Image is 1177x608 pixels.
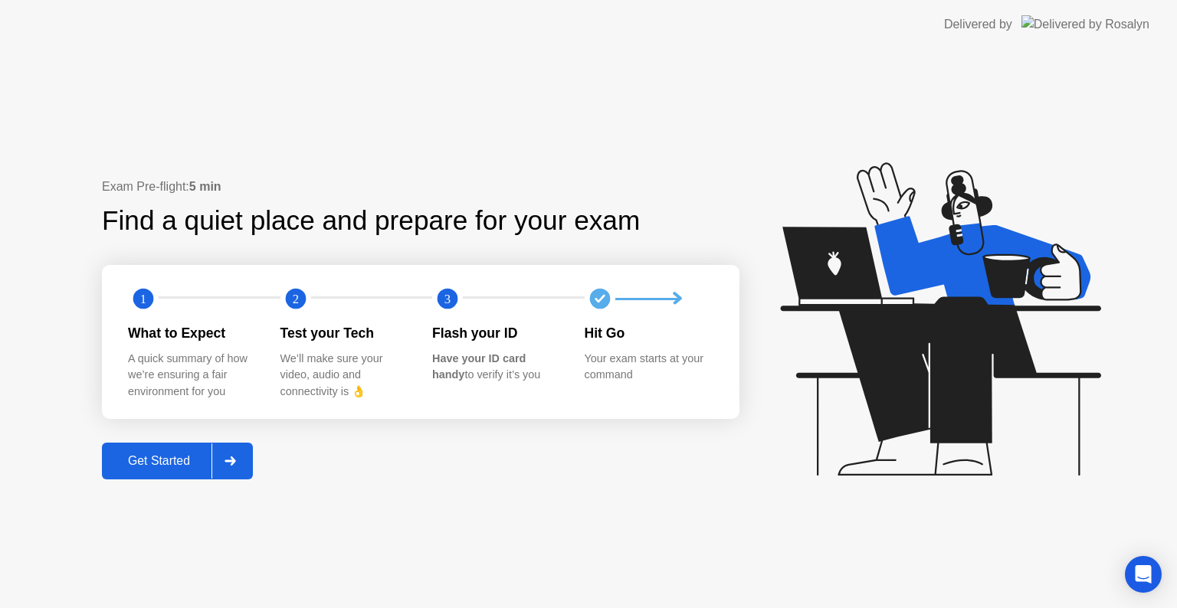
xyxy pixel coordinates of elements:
img: Delivered by Rosalyn [1021,15,1149,33]
div: Test your Tech [280,323,408,343]
b: Have your ID card handy [432,352,526,381]
div: Hit Go [585,323,713,343]
div: A quick summary of how we’re ensuring a fair environment for you [128,351,256,400]
div: to verify it’s you [432,351,560,384]
button: Get Started [102,443,253,479]
div: Exam Pre-flight: [102,178,739,196]
text: 2 [292,292,298,306]
div: Open Intercom Messenger [1125,556,1162,593]
div: Your exam starts at your command [585,351,713,384]
div: We’ll make sure your video, audio and connectivity is 👌 [280,351,408,400]
text: 1 [140,292,146,306]
div: Find a quiet place and prepare for your exam [102,201,642,241]
div: Flash your ID [432,323,560,343]
div: Get Started [107,454,211,468]
div: What to Expect [128,323,256,343]
text: 3 [444,292,451,306]
div: Delivered by [944,15,1012,34]
b: 5 min [189,180,221,193]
